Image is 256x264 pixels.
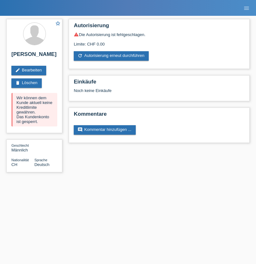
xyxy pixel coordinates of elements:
a: refreshAutorisierung erneut durchführen [74,51,149,61]
i: delete [15,80,20,85]
span: Nationalität [11,158,29,162]
div: Die Autorisierung ist fehlgeschlagen. [74,32,245,37]
a: menu [240,6,253,10]
a: star_border [55,21,61,27]
h2: [PERSON_NAME] [11,51,57,61]
div: Noch keine Einkäufe [74,88,245,98]
span: Schweiz [11,162,17,167]
i: menu [243,5,250,11]
h2: Einkäufe [74,79,245,88]
h2: Autorisierung [74,22,245,32]
div: Wir können dem Kunde aktuell keine Kreditlimite gewähren. Das Kundenkonto ist gesperrt. [11,93,57,126]
span: Geschlecht [11,144,29,147]
a: editBearbeiten [11,66,46,75]
i: warning [74,32,79,37]
i: refresh [78,53,83,58]
span: Sprache [34,158,47,162]
span: Deutsch [34,162,50,167]
a: commentKommentar hinzufügen ... [74,125,136,135]
div: Männlich [11,143,34,152]
i: comment [78,127,83,132]
div: Limite: CHF 0.00 [74,37,245,46]
a: deleteLöschen [11,78,42,88]
i: star_border [55,21,61,26]
i: edit [15,68,20,73]
h2: Kommentare [74,111,245,120]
